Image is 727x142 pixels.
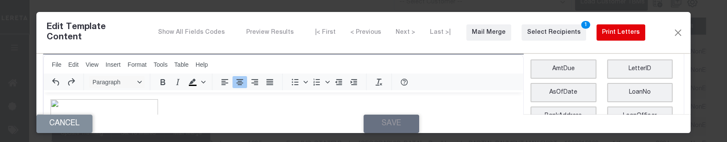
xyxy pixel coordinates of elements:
[262,76,277,88] button: Justify
[602,28,640,37] div: Print Letters
[106,61,121,68] span: Insert
[521,24,586,41] button: Select Recipients 1
[530,106,596,126] li: BankAddress
[7,40,110,47] span: [STREET_ADDRESS][PERSON_NAME]
[92,79,134,86] span: Paragraph
[530,59,596,79] li: AmtDue
[185,76,207,88] div: Background color Black
[530,83,596,102] li: AsOfDate
[36,115,92,133] button: Cancel
[196,61,208,68] span: Help
[49,76,63,88] button: Undo
[218,76,232,88] button: Align left
[155,76,170,88] button: Bold
[673,27,683,38] button: Close
[47,22,130,43] h5: Edit Template Content
[69,61,79,68] span: Edit
[607,83,673,102] li: LoanNo
[397,76,411,88] button: Help
[7,7,114,27] img: c9e2f310-6a99-42dd-94e5-23a2c84d69e9
[86,61,98,68] span: View
[310,76,331,88] div: Numbered list
[527,28,581,37] div: Select Recipients
[154,61,168,68] span: Tools
[247,76,262,88] button: Align right
[89,76,145,88] button: Block Paragraph
[346,76,361,88] button: Increase indent
[607,59,673,79] li: LetterID
[7,98,54,104] span: [PERSON_NAME]
[174,61,188,68] span: Table
[170,76,185,88] button: Italic
[372,76,386,88] button: Clear formatting
[7,60,473,89] p: Date: [DATE] Loan Number: 4000651 RE: Delinquent Property Taxes
[64,76,78,88] button: Redo
[128,61,146,68] span: Format
[581,21,590,29] span: 1
[288,76,309,88] div: Bullet list
[331,76,346,88] button: Decrease indent
[472,28,506,37] div: Mail Merge
[7,47,94,53] span: [GEOGRAPHIC_DATA], TX 75075
[607,106,673,126] li: LoanOfficer
[232,76,247,88] button: Align center
[466,24,511,41] button: Mail Merge
[52,61,62,68] span: File
[596,24,645,41] button: Print Letters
